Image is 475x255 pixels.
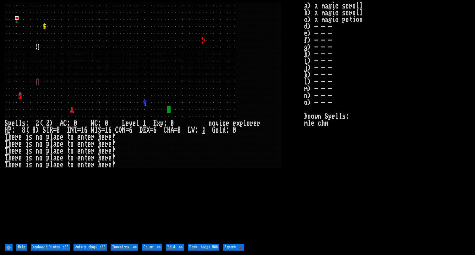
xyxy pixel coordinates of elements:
div: e [60,155,63,161]
div: r [105,141,108,148]
div: r [105,148,108,155]
div: t [84,161,88,168]
div: : [195,127,198,134]
div: s [29,148,32,155]
div: : [12,127,15,134]
div: 1 [105,127,108,134]
div: n [81,155,84,161]
div: S [98,127,101,134]
div: e [101,161,105,168]
div: l [50,155,53,161]
div: a [53,148,57,155]
div: ) [36,127,39,134]
div: e [108,155,112,161]
div: h [98,134,101,141]
div: t [67,161,70,168]
div: H [167,127,171,134]
div: r [105,134,108,141]
div: t [84,148,88,155]
div: e [101,155,105,161]
div: 6 [153,127,157,134]
div: s [22,120,25,127]
div: a [53,134,57,141]
div: 8 [177,127,181,134]
div: h [98,148,101,155]
div: p [8,120,12,127]
div: r [91,134,95,141]
div: o [39,134,43,141]
div: l [50,141,53,148]
div: i [219,120,222,127]
div: E [153,120,157,127]
div: i [25,141,29,148]
stats: a) a magic scroll b) a magic scroll c) a magic potion d) - - - e) - - - f) - - - g) - - - h) - - ... [304,3,470,242]
div: 2 [46,120,50,127]
div: = [174,127,177,134]
div: T [74,127,77,134]
div: 0 [74,120,77,127]
div: I [95,127,98,134]
div: v [129,120,133,127]
div: l [50,148,53,155]
div: n [209,120,212,127]
input: Font: Amiga 500 [188,244,219,251]
div: t [67,134,70,141]
div: e [88,161,91,168]
div: ( [39,120,43,127]
div: r [105,161,108,168]
div: : [164,120,167,127]
div: : [226,127,229,134]
div: D [139,127,143,134]
div: e [88,155,91,161]
div: r [15,155,19,161]
div: E [143,127,146,134]
div: 8 [32,127,36,134]
div: e [19,161,22,168]
div: t [84,134,88,141]
div: W [91,127,95,134]
div: ! [112,148,115,155]
div: e [12,141,15,148]
div: h [8,134,12,141]
div: o [212,120,216,127]
div: ! [112,134,115,141]
div: x [236,120,240,127]
div: e [19,155,22,161]
input: Color: on [142,244,162,251]
div: l [219,127,222,134]
div: e [19,148,22,155]
div: 1 [81,127,84,134]
div: = [53,127,57,134]
div: n [36,161,39,168]
div: n [81,161,84,168]
div: L [122,120,126,127]
div: e [108,134,112,141]
div: a [53,141,57,148]
div: l [136,120,139,127]
input: ⚙️ [5,244,13,251]
div: T [5,141,8,148]
div: n [36,141,39,148]
div: h [8,148,12,155]
div: o [39,161,43,168]
div: e [108,148,112,155]
div: h [8,141,12,148]
div: P [8,127,12,134]
div: 0 [171,120,174,127]
div: o [39,155,43,161]
div: ( [25,127,29,134]
div: p [240,120,243,127]
div: r [15,134,19,141]
div: e [12,120,15,127]
div: x [157,120,160,127]
div: i [25,134,29,141]
div: a [53,155,57,161]
input: Report 🐞 [223,244,244,251]
div: : [25,120,29,127]
div: V [191,127,195,134]
div: 0 [233,127,236,134]
div: t [67,141,70,148]
div: e [60,161,63,168]
div: 6 [108,127,112,134]
div: s [29,161,32,168]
